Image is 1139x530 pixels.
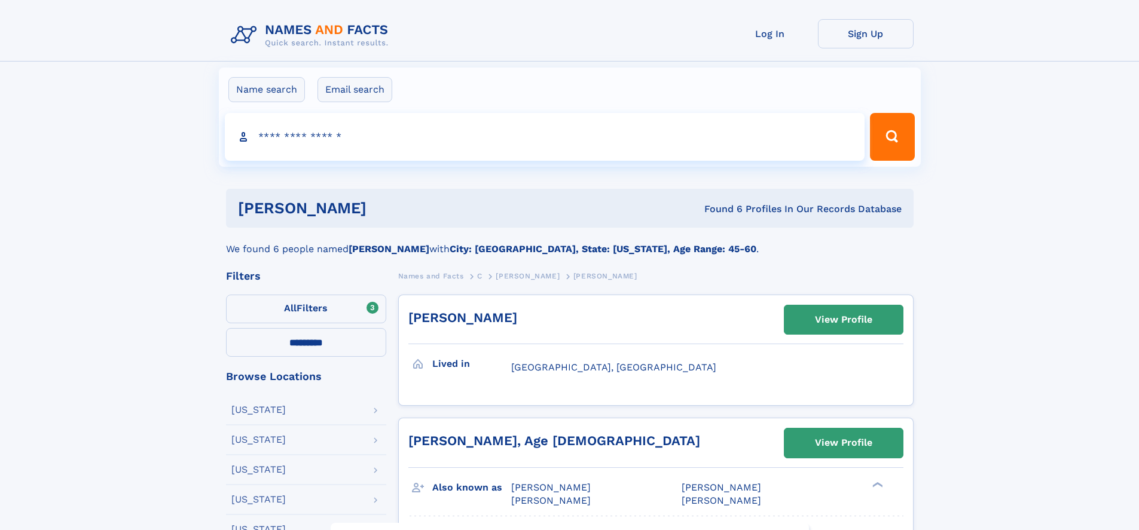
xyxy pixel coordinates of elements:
[535,203,902,216] div: Found 6 Profiles In Our Records Database
[682,495,761,506] span: [PERSON_NAME]
[511,361,716,373] span: [GEOGRAPHIC_DATA], [GEOGRAPHIC_DATA]
[398,268,464,283] a: Names and Facts
[432,354,511,374] h3: Lived in
[682,482,761,493] span: [PERSON_NAME]
[870,113,914,161] button: Search Button
[511,495,591,506] span: [PERSON_NAME]
[231,405,286,415] div: [US_STATE]
[226,295,386,323] label: Filters
[231,495,286,504] div: [US_STATE]
[226,371,386,382] div: Browse Locations
[238,201,536,216] h1: [PERSON_NAME]
[284,302,297,314] span: All
[511,482,591,493] span: [PERSON_NAME]
[225,113,865,161] input: search input
[784,305,903,334] a: View Profile
[231,465,286,474] div: [US_STATE]
[784,428,903,457] a: View Profile
[226,271,386,281] div: Filters
[496,272,560,280] span: [PERSON_NAME]
[722,19,818,48] a: Log In
[228,77,305,102] label: Name search
[231,435,286,445] div: [US_STATE]
[869,480,884,488] div: ❯
[477,268,483,283] a: C
[477,272,483,280] span: C
[818,19,914,48] a: Sign Up
[317,77,392,102] label: Email search
[408,433,700,448] a: [PERSON_NAME], Age [DEMOGRAPHIC_DATA]
[226,228,914,256] div: We found 6 people named with .
[450,243,756,255] b: City: [GEOGRAPHIC_DATA], State: [US_STATE], Age Range: 45-60
[815,429,872,457] div: View Profile
[496,268,560,283] a: [PERSON_NAME]
[408,310,517,325] a: [PERSON_NAME]
[573,272,637,280] span: [PERSON_NAME]
[432,477,511,498] h3: Also known as
[226,19,398,51] img: Logo Names and Facts
[349,243,429,255] b: [PERSON_NAME]
[815,306,872,333] div: View Profile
